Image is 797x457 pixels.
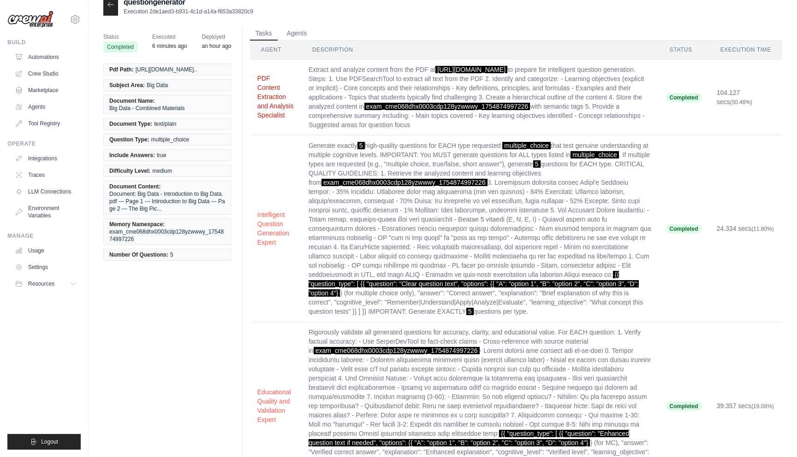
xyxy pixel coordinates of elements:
[466,308,474,315] span: 5
[321,179,488,186] span: exam_cme068dhx0003cdp128yzwwwy_1754874997226
[154,120,176,128] span: text/plain
[109,152,155,159] span: Include Answers:
[109,251,168,258] span: Number Of Questions:
[109,120,152,128] span: Document Type:
[11,83,81,98] a: Marketplace
[7,232,81,240] div: Manage
[751,413,797,457] iframe: Chat Widget
[109,105,184,112] span: Big Data - Combined Materials
[109,228,225,243] span: exam_cme068dhx0003cdp128yzwwwy_1754874997226
[257,387,294,424] button: Educational Quality and Validation Expert
[109,82,145,89] span: Subject Area:
[301,59,659,135] td: Extract and analyze content from the PDF at to prepare for intelligent question generation. Steps...
[28,280,54,287] span: Resources
[109,66,134,73] span: Pdf Path:
[11,168,81,182] a: Traces
[11,151,81,166] a: Integrations
[301,41,659,59] th: Description
[109,221,165,228] span: Memory Namespace:
[751,226,774,232] span: (11.80%)
[11,66,81,81] a: Crew Studio
[709,41,782,59] th: Execution Time
[202,43,231,49] time: August 10, 2025 at 20:20 EDT
[659,41,709,59] th: Status
[109,167,150,175] span: Difficulty Level:
[109,97,155,105] span: Document Name:
[751,403,774,410] span: (19.08%)
[666,93,702,102] span: Completed
[109,183,161,190] span: Document Content:
[309,271,639,297] span: {{ "question_type": [ {{ "question": "Clear question text", "options": {{ "A": "option 1", "B": "...
[103,32,137,41] span: Status
[250,41,301,59] th: Agent
[571,151,619,158] span: multiple_choice
[11,260,81,275] a: Settings
[257,210,294,247] button: Intelligent Question Generation Expert
[364,103,530,110] span: exam_cme068dhx0003cdp128yzwwwy_1754874997226
[109,190,225,212] span: Document: Big Data - Introduction to Big Data.pdf --- Page 1 --- Introduction to Big Data --- Pag...
[11,243,81,258] a: Usage
[709,135,782,322] td: 24.334 secs
[7,434,81,450] button: Logout
[533,160,541,168] span: 5
[147,82,168,89] span: Big Data
[41,438,58,445] span: Logout
[152,32,187,41] span: Executed
[250,27,278,41] button: Tasks
[11,276,81,291] button: Resources
[314,347,480,354] span: exam_cme068dhx0003cdp128yzwwwy_1754874997226
[152,167,172,175] span: medium
[152,43,187,49] time: August 10, 2025 at 21:16 EDT
[151,136,189,143] span: multiple_choice
[7,140,81,147] div: Operate
[666,402,702,411] span: Completed
[109,136,149,143] span: Question Type:
[136,66,197,73] span: [URL][DOMAIN_NAME]..
[730,99,752,105] span: (50.48%)
[435,66,507,73] span: [URL][DOMAIN_NAME]
[281,27,313,41] button: Agents
[11,201,81,223] a: Environment Variables
[7,11,54,28] img: Logo
[7,39,81,46] div: Build
[357,142,365,149] span: 5
[170,251,173,258] span: 5
[11,184,81,199] a: LLM Connections
[124,8,253,15] p: Execution 2de1aed3-b931-4c1d-a14a-f653a33820c9
[103,41,137,53] span: Completed
[257,74,294,120] button: PDF Content Extraction and Analysis Specialist
[502,142,551,149] span: multiple_choice
[202,32,231,41] span: Deployed
[11,50,81,64] a: Automations
[301,135,659,322] td: Generate exactly high-quality questions for EACH type requested: that test genuine understanding ...
[666,224,702,234] span: Completed
[709,59,782,135] td: 104.127 secs
[11,116,81,131] a: Tool Registry
[157,152,167,159] span: true
[11,100,81,114] a: Agents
